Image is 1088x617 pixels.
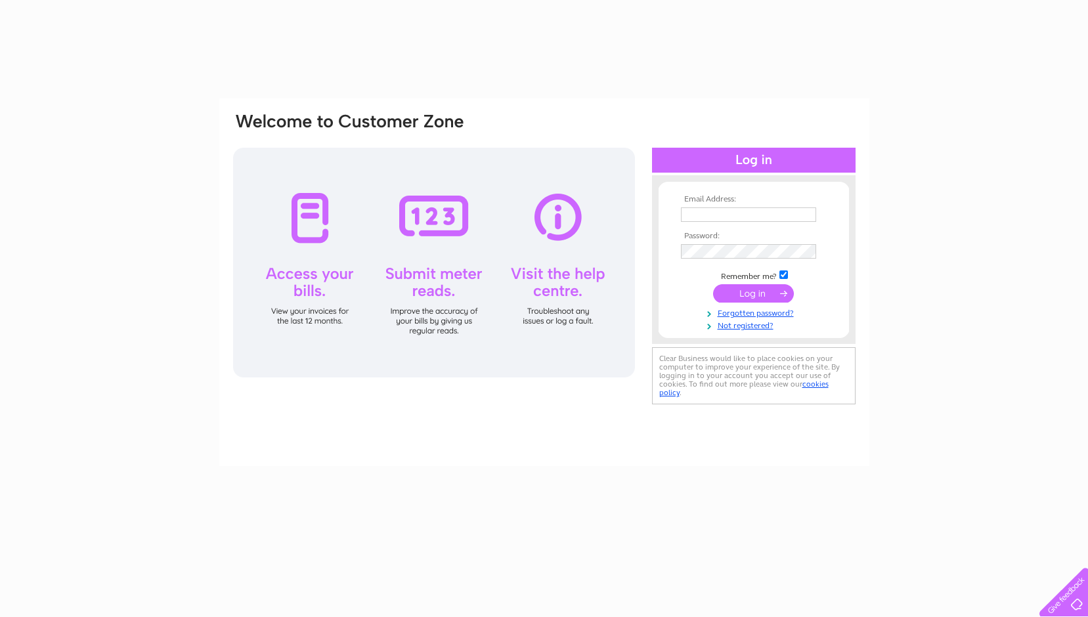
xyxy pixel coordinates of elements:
td: Remember me? [678,268,830,282]
div: Clear Business would like to place cookies on your computer to improve your experience of the sit... [652,347,856,404]
a: Not registered? [681,318,830,331]
a: cookies policy [659,379,829,397]
th: Password: [678,232,830,241]
input: Submit [713,284,794,303]
a: Forgotten password? [681,306,830,318]
th: Email Address: [678,195,830,204]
